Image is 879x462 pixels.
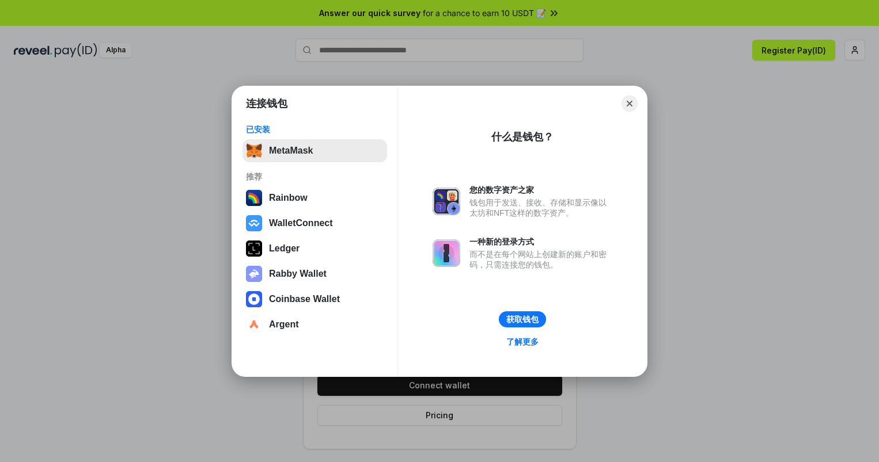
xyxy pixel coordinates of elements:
div: 了解更多 [506,337,539,347]
div: Rainbow [269,193,308,203]
div: Ledger [269,243,300,254]
div: WalletConnect [269,218,333,228]
button: Argent [243,313,387,336]
button: WalletConnect [243,212,387,235]
button: Rabby Wallet [243,262,387,285]
div: MetaMask [269,146,313,156]
img: svg+xml,%3Csvg%20xmlns%3D%22http%3A%2F%2Fwww.w3.org%2F2000%2Fsvg%22%20fill%3D%22none%22%20viewBox... [433,188,460,215]
img: svg+xml,%3Csvg%20xmlns%3D%22http%3A%2F%2Fwww.w3.org%2F2000%2Fsvg%22%20fill%3D%22none%22%20viewBox... [246,266,262,282]
div: 您的数字资产之家 [469,185,612,195]
button: Coinbase Wallet [243,288,387,311]
h1: 连接钱包 [246,97,287,110]
a: 了解更多 [499,334,545,349]
div: 钱包用于发送、接收、存储和显示像以太坊和NFT这样的数字资产。 [469,197,612,218]
div: 什么是钱包？ [491,130,554,144]
img: svg+xml,%3Csvg%20xmlns%3D%22http%3A%2F%2Fwww.w3.org%2F2000%2Fsvg%22%20width%3D%2228%22%20height%3... [246,240,262,257]
div: 推荐 [246,171,384,182]
div: 已安装 [246,124,384,135]
button: Close [622,96,638,112]
div: Rabby Wallet [269,269,327,279]
div: 而不是在每个网站上创建新的账户和密码，只需连接您的钱包。 [469,249,612,270]
div: Argent [269,319,299,330]
button: 获取钱包 [499,311,546,327]
img: svg+xml,%3Csvg%20width%3D%2228%22%20height%3D%2228%22%20viewBox%3D%220%200%2028%2028%22%20fill%3D... [246,291,262,307]
img: svg+xml,%3Csvg%20fill%3D%22none%22%20height%3D%2233%22%20viewBox%3D%220%200%2035%2033%22%20width%... [246,143,262,159]
img: svg+xml,%3Csvg%20width%3D%2228%22%20height%3D%2228%22%20viewBox%3D%220%200%2028%2028%22%20fill%3D... [246,316,262,333]
div: 获取钱包 [506,314,539,324]
img: svg+xml,%3Csvg%20width%3D%2228%22%20height%3D%2228%22%20viewBox%3D%220%200%2028%2028%22%20fill%3D... [246,215,262,231]
div: Coinbase Wallet [269,294,340,304]
img: svg+xml,%3Csvg%20xmlns%3D%22http%3A%2F%2Fwww.w3.org%2F2000%2Fsvg%22%20fill%3D%22none%22%20viewBox... [433,239,460,267]
button: Rainbow [243,186,387,209]
button: Ledger [243,237,387,260]
img: svg+xml,%3Csvg%20width%3D%22120%22%20height%3D%22120%22%20viewBox%3D%220%200%20120%20120%22%20fil... [246,190,262,206]
button: MetaMask [243,139,387,162]
div: 一种新的登录方式 [469,236,612,247]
